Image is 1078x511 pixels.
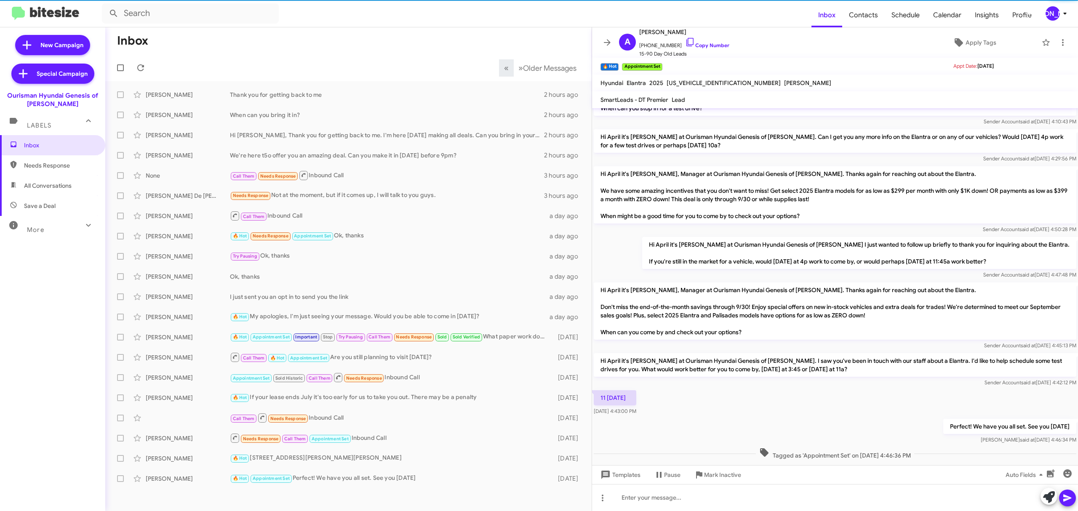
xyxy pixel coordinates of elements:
span: Call Them [368,334,390,340]
p: Hi April it's [PERSON_NAME] at Ourisman Hyundai Genesis of [PERSON_NAME]. Can I get you any more ... [594,129,1076,153]
div: a day ago [549,252,585,261]
div: 2 hours ago [544,90,585,99]
span: [US_VEHICLE_IDENTIFICATION_NUMBER] [667,79,781,87]
span: Elantra [627,79,646,87]
span: [DATE] 4:43:00 PM [594,408,636,414]
div: Inbound Call [230,210,549,221]
span: Special Campaign [37,69,88,78]
div: [PERSON_NAME] [146,272,230,281]
button: Previous [499,59,514,77]
div: Ok, thanks [230,231,549,241]
span: Call Them [233,416,255,421]
span: [DATE] [977,63,994,69]
span: Call Them [233,173,255,179]
span: Needs Response [396,334,432,340]
div: When can you bring it in? [230,111,544,119]
p: Hi April it's [PERSON_NAME], Manager at Ourisman Hyundai Genesis of [PERSON_NAME]. Thanks again f... [594,282,1076,340]
div: [DATE] [549,373,585,382]
span: Needs Response [270,416,306,421]
div: [PERSON_NAME] [146,90,230,99]
p: Perfect! We have you all set. See you [DATE] [943,419,1076,434]
span: Sender Account [DATE] 4:29:56 PM [983,155,1076,162]
div: [PERSON_NAME] De [PERSON_NAME] [146,192,230,200]
div: [DATE] [549,434,585,442]
div: 2 hours ago [544,151,585,160]
span: More [27,226,44,234]
span: 2025 [649,79,663,87]
div: What paper work do I need to fill out [DATE] [230,332,549,342]
span: 🔥 Hot [233,455,247,461]
span: Needs Response [233,193,269,198]
span: Sold Verified [453,334,480,340]
input: Search [102,3,279,24]
span: said at [1020,118,1035,125]
span: Templates [599,467,640,482]
div: [DATE] [549,333,585,341]
span: [PERSON_NAME] [784,79,831,87]
div: [PERSON_NAME] [146,151,230,160]
div: [PERSON_NAME] [1046,6,1060,21]
span: All Conversations [24,181,72,190]
a: Profile [1006,3,1038,27]
span: said at [1020,271,1035,278]
p: 11 [DATE] [594,390,636,405]
div: [PERSON_NAME] [146,232,230,240]
span: New Campaign [40,41,83,49]
span: Lead [672,96,685,104]
span: Auto Fields [1006,467,1046,482]
div: [PERSON_NAME] [146,454,230,463]
span: 🔥 Hot [233,334,247,340]
div: Inbound Call [230,170,544,181]
p: Hi April it's [PERSON_NAME], Manager at Ourisman Hyundai Genesis of [PERSON_NAME]. Thanks again f... [594,166,1076,224]
span: Try Pausing [339,334,363,340]
span: [PERSON_NAME] [639,27,729,37]
span: Appointment Set [312,436,349,442]
div: Ok, thanks [230,272,549,281]
div: [PERSON_NAME] [146,252,230,261]
div: 2 hours ago [544,111,585,119]
span: Try Pausing [233,253,257,259]
span: Inbox [24,141,96,149]
div: [PERSON_NAME] [146,333,230,341]
button: Pause [647,467,687,482]
small: 🔥 Hot [600,63,619,71]
span: » [518,63,523,73]
span: SmartLeads - DT Premier [600,96,668,104]
span: Inbox [811,3,842,27]
span: Stop [323,334,333,340]
div: I just sent you an opt in to send you the link [230,293,549,301]
span: Insights [968,3,1006,27]
span: Appointment Set [290,355,327,361]
span: Apply Tags [966,35,996,50]
span: Appointment Set [253,476,290,481]
div: Inbound Call [230,433,549,443]
div: a day ago [549,293,585,301]
div: [PERSON_NAME] [146,212,230,220]
a: Copy Number [685,42,729,48]
span: Needs Response [346,375,382,381]
div: If your lease ends July it's too early for us to take you out. There may be a penalty [230,393,549,402]
span: said at [1020,155,1035,162]
div: My apologies, I'm just seeing your message. Would you be able to come in [DATE]? [230,312,549,322]
span: Sold Historic [275,375,303,381]
button: [PERSON_NAME] [1038,6,1069,21]
span: Schedule [885,3,926,27]
div: Hi [PERSON_NAME], Thank you for getting back to me. I'm here [DATE] making all deals. Can you bri... [230,131,544,139]
a: Contacts [842,3,885,27]
h1: Inbox [117,34,148,48]
span: 🔥 Hot [233,476,247,481]
div: Not at the moment, but if it comes up, I will talk to you guys. [230,191,544,200]
p: Hi April it's [PERSON_NAME] at Ourisman Hyundai Genesis of [PERSON_NAME] I just wanted to follow ... [642,237,1076,269]
span: 15-90 Day Old Leads [639,50,729,58]
span: Save a Deal [24,202,56,210]
div: Ok, thanks [230,251,549,261]
div: [PERSON_NAME] [146,293,230,301]
span: Sender Account [DATE] 4:47:48 PM [983,271,1076,278]
span: 🔥 Hot [233,233,247,239]
div: [PERSON_NAME] [146,313,230,321]
span: Call Them [243,355,265,361]
div: [DATE] [549,353,585,362]
nav: Page navigation example [499,59,582,77]
a: New Campaign [15,35,90,55]
a: Calendar [926,3,968,27]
